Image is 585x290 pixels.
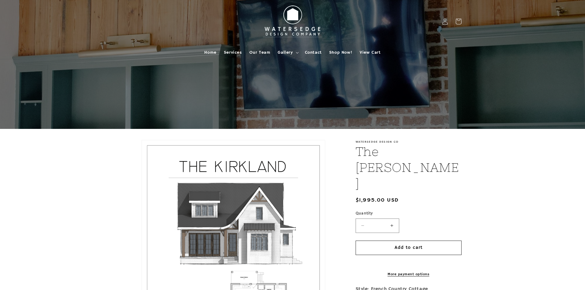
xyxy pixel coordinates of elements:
span: Contact [305,50,322,55]
button: Add to cart [356,241,462,255]
img: Watersedge Design Co [259,2,326,41]
span: Home [204,50,216,55]
a: Services [220,46,246,59]
span: Our Team [249,50,271,55]
a: Home [201,46,220,59]
span: Services [224,50,242,55]
a: Contact [301,46,326,59]
summary: Gallery [274,46,301,59]
label: Quantity [356,211,462,217]
span: View Cart [360,50,380,55]
span: $1,995.00 USD [356,196,399,204]
h1: The [PERSON_NAME] [356,144,462,191]
p: Watersedge Design Co [356,140,462,144]
span: Shop Now! [329,50,352,55]
a: Our Team [246,46,274,59]
a: View Cart [356,46,384,59]
span: Gallery [278,50,293,55]
a: Shop Now! [326,46,356,59]
a: More payment options [356,272,462,277]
